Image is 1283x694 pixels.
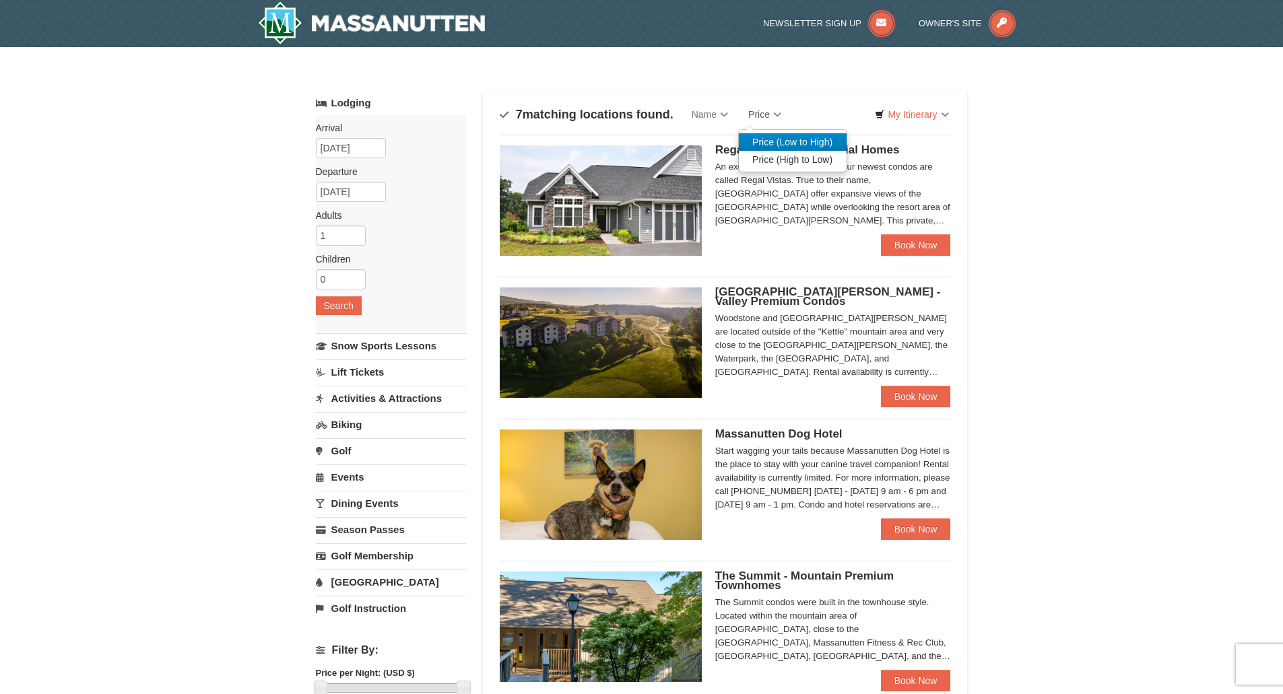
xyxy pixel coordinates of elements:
a: Price [738,101,791,128]
a: Golf Instruction [316,596,466,621]
img: 19219041-4-ec11c166.jpg [500,287,702,398]
label: Adults [316,209,456,222]
a: Activities & Attractions [316,386,466,411]
div: An exclusive resort experience, our newest condos are called Regal Vistas. True to their name, [G... [715,160,951,228]
span: Regal Vistas - Presidential Homes [715,143,900,156]
a: Name [682,101,738,128]
a: Season Passes [316,517,466,542]
h4: matching locations found. [500,108,673,121]
a: My Itinerary [866,104,957,125]
strong: Price per Night: (USD $) [316,668,415,678]
a: [GEOGRAPHIC_DATA] [316,569,466,594]
span: [GEOGRAPHIC_DATA][PERSON_NAME] - Valley Premium Condos [715,285,941,308]
img: 19219034-1-0eee7e00.jpg [500,571,702,682]
button: Search [316,296,362,315]
label: Children [316,252,456,266]
a: Biking [316,412,466,437]
div: Start wagging your tails because Massanutten Dog Hotel is the place to stay with your canine trav... [715,444,951,512]
a: Owner's Site [919,18,1016,28]
img: Massanutten Resort Logo [258,1,486,44]
label: Departure [316,165,456,178]
a: Book Now [881,670,951,691]
a: Lift Tickets [316,359,466,384]
a: Snow Sports Lessons [316,333,466,358]
div: The Summit condos were built in the townhouse style. Located within the mountain area of [GEOGRAP... [715,596,951,663]
a: Golf [316,438,466,463]
span: 7 [516,108,523,121]
a: Price (High to Low) [739,151,847,168]
div: Woodstone and [GEOGRAPHIC_DATA][PERSON_NAME] are located outside of the "Kettle" mountain area an... [715,312,951,379]
a: Book Now [881,234,951,256]
label: Arrival [316,121,456,135]
a: Massanutten Resort [258,1,486,44]
img: 27428181-5-81c892a3.jpg [500,429,702,540]
h4: Filter By: [316,644,466,656]
span: Owner's Site [919,18,982,28]
a: Book Now [881,386,951,407]
a: Lodging [316,91,466,115]
a: Price (Low to High) [739,133,847,151]
img: 19218991-1-902409a9.jpg [500,145,702,256]
a: Book Now [881,518,951,540]
span: Massanutten Dog Hotel [715,427,843,440]
a: Golf Membership [316,543,466,568]
a: Dining Events [316,491,466,516]
span: Newsletter Sign Up [763,18,861,28]
a: Events [316,464,466,489]
a: Newsletter Sign Up [763,18,895,28]
span: The Summit - Mountain Premium Townhomes [715,569,894,592]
